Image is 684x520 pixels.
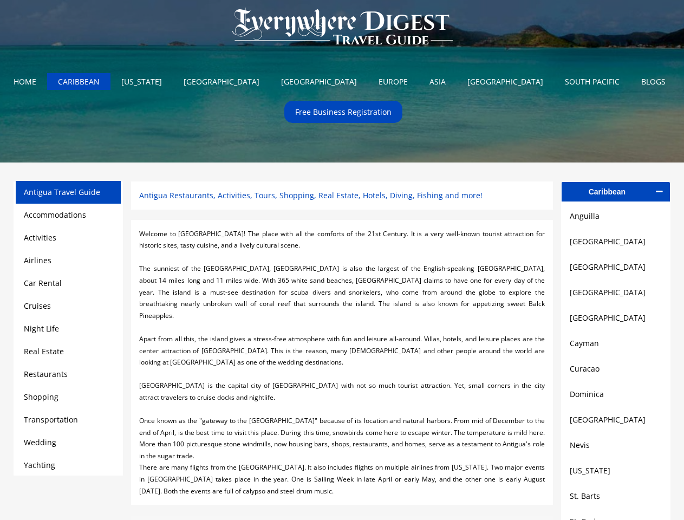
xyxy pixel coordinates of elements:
[570,362,662,375] a: Curacao
[570,464,662,477] a: [US_STATE]
[570,337,662,350] a: Cayman
[459,73,551,90] a: [GEOGRAPHIC_DATA]
[24,460,55,470] a: Yachting
[24,232,56,243] a: Activities
[24,392,58,402] a: Shopping
[24,414,78,425] a: Transportation
[139,334,544,367] span: Apart from all this, the island gives a stress-free atmosphere with fun and leisure all-around. V...
[570,439,662,452] a: Nevis
[570,490,662,503] a: St. Barts
[24,323,59,334] a: Night Life
[570,311,662,324] a: [GEOGRAPHIC_DATA]
[24,255,51,265] a: Airlines
[570,413,662,426] a: [GEOGRAPHIC_DATA]
[287,103,400,120] a: Free Business Registration
[570,235,662,248] a: [GEOGRAPHIC_DATA]
[570,210,662,223] a: Anguilla
[139,229,544,250] span: Welcome to [GEOGRAPHIC_DATA]! The place with all the comforts of the 21st Century. It is a very w...
[570,388,662,401] a: Dominica
[24,346,64,356] a: Real Estate
[139,264,544,320] span: The sunniest of the [GEOGRAPHIC_DATA], [GEOGRAPHIC_DATA] is also the largest of the English-speak...
[175,73,268,90] a: [GEOGRAPHIC_DATA]
[24,210,86,220] a: Accommodations
[421,73,454,90] a: ASIA
[139,416,544,460] span: Once known as the "gateway to the [GEOGRAPHIC_DATA]" because of its location and natural harbors....
[139,190,483,200] span: Antigua Restaurants, Activities, Tours, Shopping, Real Estate, Hotels, Diving, Fishing and more!
[24,369,68,379] a: Restaurants
[24,437,56,447] a: Wedding
[24,187,100,197] a: Antigua Travel Guide
[139,463,544,495] span: There are many flights from the [GEOGRAPHIC_DATA]. It also includes flights on multiple airlines ...
[557,73,628,90] a: SOUTH PACIFIC
[570,261,662,274] a: [GEOGRAPHIC_DATA]
[113,73,170,90] a: [US_STATE]
[633,73,674,90] a: BLOGS
[5,73,44,90] a: HOME
[24,278,62,288] a: Car Rental
[562,182,670,201] a: Caribbean
[139,381,544,402] span: [GEOGRAPHIC_DATA] is the capital city of [GEOGRAPHIC_DATA] with not so much tourist attraction. Y...
[273,73,365,90] a: [GEOGRAPHIC_DATA]
[50,73,108,90] a: CARIBBEAN
[370,73,416,90] a: EUROPE
[24,301,51,311] a: Cruises
[570,286,662,299] a: [GEOGRAPHIC_DATA]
